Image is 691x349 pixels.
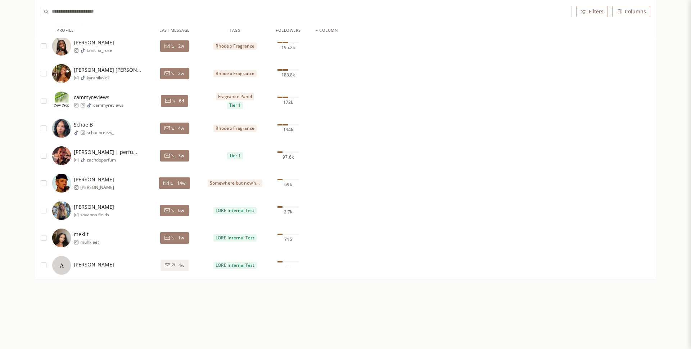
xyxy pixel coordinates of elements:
div: Last Message [159,27,190,34]
div: + column [316,27,338,34]
img: https://lookalike-images.influencerlist.ai/profiles/5188a519-cf6b-4293-aa4d-ec1376572bd8.jpg [52,146,71,165]
span: Rhode x Fragrance [216,43,254,49]
span: 69k [284,182,292,187]
span: tanicha_rose [87,48,114,53]
span: meklit [74,231,99,238]
span: 715 [284,237,292,242]
span: 3w [178,153,184,159]
span: 195.2k [281,45,295,50]
img: https://lookalike-images.influencerlist.ai/profiles/80ba514b-978e-45c6-bacd-f28259b1e6ea.jpg [52,229,71,247]
span: 2w [178,43,184,49]
span: 4w [178,125,184,131]
span: 97.6k [283,154,294,160]
img: https://lookalike-images.influencerlist.ai/profiles/1f089710-52b2-47dd-8816-5c15506f8993.jpg [52,119,71,138]
span: 6d [179,98,184,104]
span: 6w [178,208,184,213]
img: https://lookalike-images.influencerlist.ai/profiles/887f6982-2af4-4c0a-b7df-a316ac77ce06.jpg [52,92,71,110]
button: 14w [159,177,190,189]
span: [PERSON_NAME] [74,39,114,46]
span: LORE Internal Test [216,235,255,241]
span: LORE Internal Test [216,208,255,213]
button: 2w [160,40,189,52]
span: 1w [178,235,184,241]
span: cammyreviews [74,94,123,101]
button: 3w [160,150,189,162]
span: 2w [178,71,184,76]
div: Tags [230,27,240,34]
span: [PERSON_NAME] [74,261,114,268]
span: -- [287,264,290,270]
span: 134k [283,127,293,133]
span: 2.7k [284,209,293,215]
img: https://lookalike-images.influencerlist.ai/profiles/19aa2e19-d5bd-485f-bf2d-e55ca901297b.jpg [52,201,71,220]
img: https://lookalike-images.influencerlist.ai/profiles/d4ddeb7a-b72f-4959-9136-f2699b71c390.jpg [52,37,71,56]
div: Followers [276,27,301,34]
span: Somewhere but nowhere [210,180,260,186]
button: 6w [160,205,189,216]
span: [PERSON_NAME] [74,203,114,211]
span: [PERSON_NAME] [80,185,114,190]
span: zachdeparfum [87,157,141,163]
span: 183.8k [281,72,295,78]
span: schaebreezy_ [87,130,114,136]
button: 4w [160,123,189,134]
button: 4w [161,260,189,271]
span: Fragrance Panel [218,94,252,100]
button: 6d [161,95,188,107]
img: https://lookalike-images.influencerlist.ai/profiles/cd500cc7-cff5-49bf-80b1-cf5938c0f3a1.jpg [52,174,71,193]
span: 14w [177,180,186,186]
span: kyranikole2 [87,75,141,81]
button: 1w [160,232,189,244]
span: 4w [179,262,184,268]
span: LORE Internal Test [216,262,255,268]
span: Rhode x Fragrance [216,125,254,131]
div: Profile [57,27,74,34]
span: muhkleet [80,239,99,245]
span: 172k [283,100,293,105]
span: savanna.fields [80,212,114,218]
img: https://lookalike-images.influencerlist.ai/profiles/14563e72-b939-4e18-a23c-1885b0379ae2.jpg [52,64,71,83]
span: [PERSON_NAME] [74,176,114,183]
span: Schae B [74,121,114,128]
button: Columns [612,6,650,17]
div: A [52,256,71,275]
span: [PERSON_NAME] | perfume + more [74,149,141,156]
button: Filters [576,6,608,17]
span: Rhode x Fragrance [216,71,254,76]
span: Tier 1 [229,153,241,159]
span: Tier 1 [229,102,241,108]
span: [PERSON_NAME] [PERSON_NAME] [74,66,141,74]
button: 2w [160,68,189,79]
span: cammyreviews [93,102,123,108]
